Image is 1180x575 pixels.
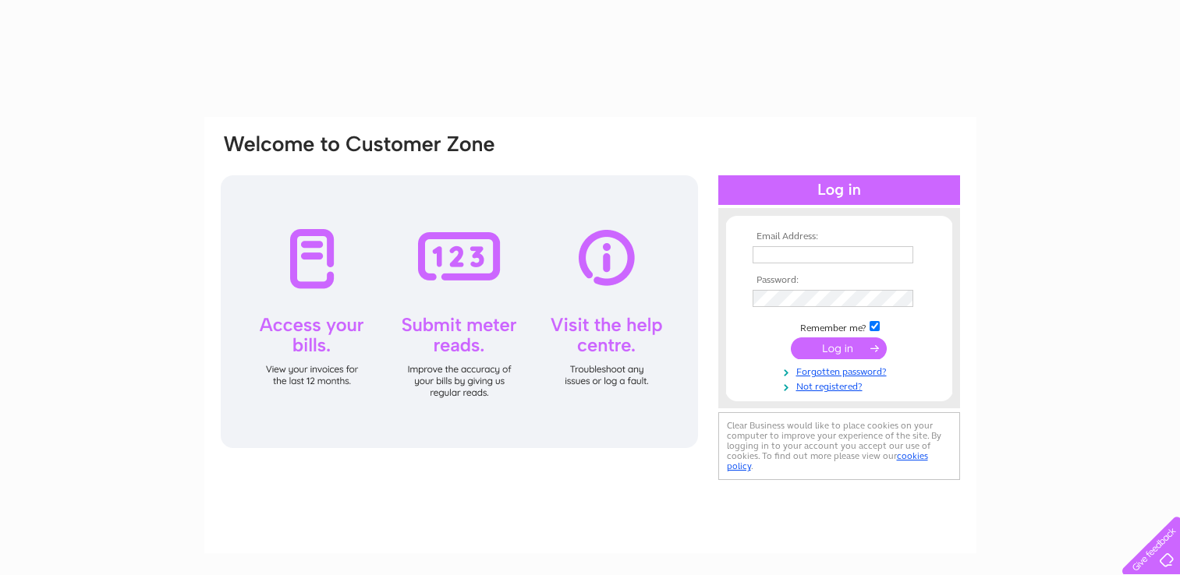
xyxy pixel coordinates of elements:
a: Not registered? [753,378,930,393]
a: Forgotten password? [753,363,930,378]
td: Remember me? [749,319,930,334]
div: Clear Business would like to place cookies on your computer to improve your experience of the sit... [718,412,960,480]
th: Email Address: [749,231,930,242]
a: cookies policy [727,450,928,471]
input: Submit [791,337,887,359]
th: Password: [749,275,930,286]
